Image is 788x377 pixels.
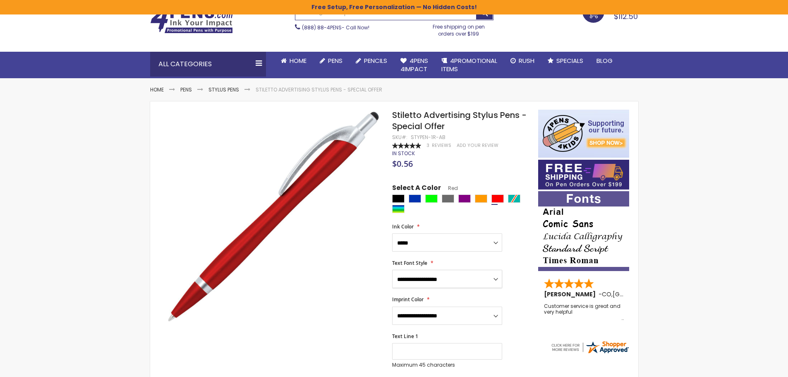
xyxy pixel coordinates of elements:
[491,195,504,203] div: Red
[400,56,428,73] span: 4Pens 4impact
[167,109,381,324] img: stiletto-advertising-stylus-pens-red_1_1_1.jpeg
[538,110,629,158] img: 4pens 4 kids
[150,52,266,77] div: All Categories
[392,205,405,213] div: Assorted
[544,303,624,321] div: Customer service is great and very helpful
[458,195,471,203] div: Purple
[556,56,583,65] span: Specials
[392,296,424,303] span: Imprint Color
[602,290,611,298] span: CO
[475,195,487,203] div: Orange
[435,52,504,79] a: 4PROMOTIONALITEMS
[432,142,451,149] span: Reviews
[409,195,421,203] div: Blue
[180,86,192,93] a: Pens
[720,355,788,377] iframe: Google Customer Reviews
[208,86,239,93] a: Stylus Pens
[426,142,429,149] span: 3
[424,20,493,37] div: Free shipping on pen orders over $199
[392,195,405,203] div: Black
[392,259,427,267] span: Text Font Style
[441,185,458,192] span: Red
[392,183,441,195] span: Select A Color
[392,223,414,230] span: Ink Color
[614,11,638,22] span: $112.50
[538,160,629,190] img: Free shipping on orders over $199
[349,52,394,70] a: Pencils
[274,52,313,70] a: Home
[426,142,453,149] a: 3 Reviews
[613,290,673,298] span: [GEOGRAPHIC_DATA]
[328,56,343,65] span: Pens
[590,52,619,70] a: Blog
[302,24,369,31] span: - Call Now!
[550,349,630,356] a: 4pens.com certificate URL
[392,362,502,368] p: Maximum 45 characters
[550,340,630,355] img: 4pens.com widget logo
[442,195,454,203] div: Grey
[441,56,497,73] span: 4PROMOTIONAL ITEMS
[256,86,382,93] li: Stiletto Advertising Stylus Pens - Special Offer
[290,56,307,65] span: Home
[150,7,233,34] img: 4Pens Custom Pens and Promotional Products
[392,143,421,149] div: 100%
[425,195,438,203] div: Lime Green
[504,52,541,70] a: Rush
[392,109,527,132] span: Stiletto Advertising Stylus Pens - Special Offer
[538,191,629,271] img: font-personalization-examples
[457,142,498,149] a: Add Your Review
[544,290,599,298] span: [PERSON_NAME]
[392,158,413,169] span: $0.56
[392,134,407,141] strong: SKU
[313,52,349,70] a: Pens
[392,150,415,157] div: Availability
[392,150,415,157] span: In stock
[150,86,164,93] a: Home
[541,52,590,70] a: Specials
[519,56,534,65] span: Rush
[392,333,418,340] span: Text Line 1
[394,52,435,79] a: 4Pens4impact
[302,24,342,31] a: (888) 88-4PENS
[364,56,387,65] span: Pencils
[411,134,445,141] div: STYPEN-1R-AB
[599,290,673,298] span: - ,
[596,56,613,65] span: Blog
